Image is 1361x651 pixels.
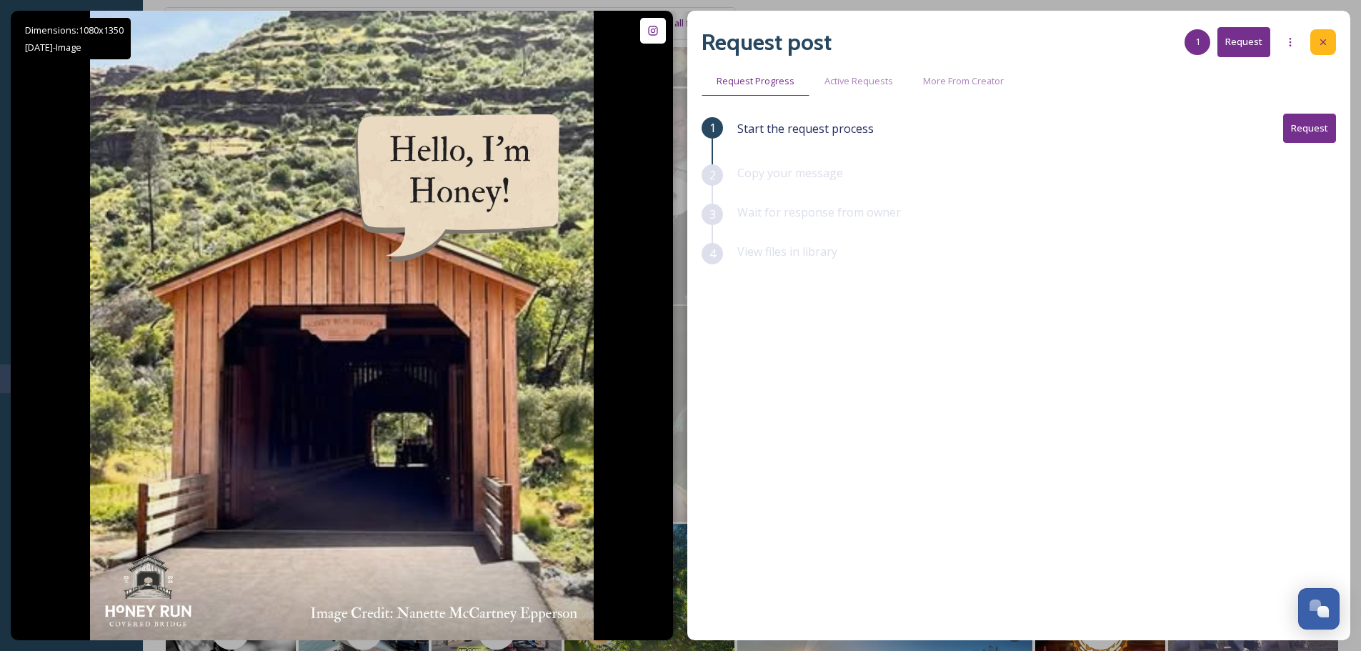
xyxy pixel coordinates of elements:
span: 3 [709,206,716,223]
span: Active Requests [824,74,893,88]
span: 2 [709,167,716,184]
span: View files in library [737,244,837,259]
a: View Post [623,484,666,497]
button: Request [1283,114,1336,143]
span: @ honeyruncoveredbridge [49,477,189,493]
h2: Request post [702,25,832,59]
button: Request [1217,27,1270,56]
span: Dimensions: 1080 x 1350 [25,24,124,36]
button: Open Chat [1298,588,1340,630]
span: Some say I'm a unicorn... 🦄 Because I'm one of the only monuments out here on social media. It's ... [18,515,480,631]
span: Copy your message [737,165,843,181]
span: More From Creator [923,74,1004,88]
a: @honeyruncoveredbridge [49,477,189,494]
span: Request Progress [717,74,794,88]
span: Wait for response from owner [737,204,901,220]
span: 4 [709,245,716,262]
span: Start the request process [737,120,874,137]
span: 1 [1195,35,1200,49]
span: Posted 4 days ago [49,494,189,504]
img: Some say I'm a unicorn... 🦄 Because I'm one of the only monuments out here on social media. It's ... [90,11,594,640]
span: [DATE] - Image [25,41,81,54]
span: 1 [709,119,716,136]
